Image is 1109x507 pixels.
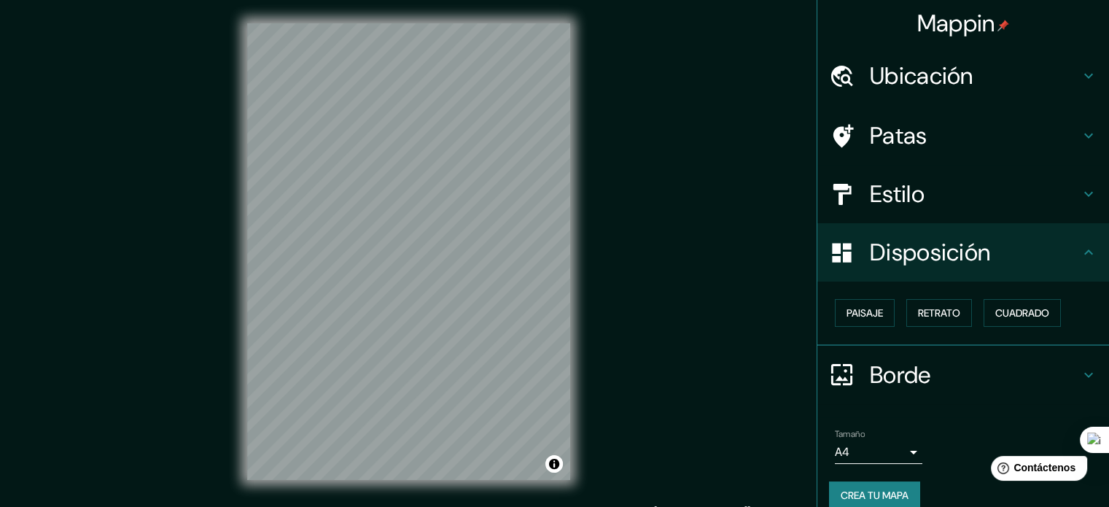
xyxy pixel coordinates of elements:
div: Estilo [817,165,1109,223]
div: Ubicación [817,47,1109,105]
canvas: Mapa [247,23,570,480]
div: Disposición [817,223,1109,282]
font: Patas [870,120,927,151]
button: Activar o desactivar atribución [545,455,563,473]
font: Mappin [917,8,995,39]
font: Paisaje [847,306,883,320]
div: A4 [835,441,922,464]
iframe: Lanzador de widgets de ayuda [979,450,1093,491]
font: Ubicación [870,61,973,91]
font: Crea tu mapa [841,489,908,502]
div: Patas [817,107,1109,165]
div: Borde [817,346,1109,404]
button: Cuadrado [984,299,1061,327]
img: pin-icon.png [997,20,1009,31]
font: A4 [835,444,849,460]
font: Disposición [870,237,990,268]
button: Paisaje [835,299,895,327]
font: Retrato [918,306,960,320]
button: Retrato [906,299,972,327]
font: Borde [870,360,931,390]
font: Cuadrado [995,306,1049,320]
font: Tamaño [835,428,865,440]
font: Estilo [870,179,925,209]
